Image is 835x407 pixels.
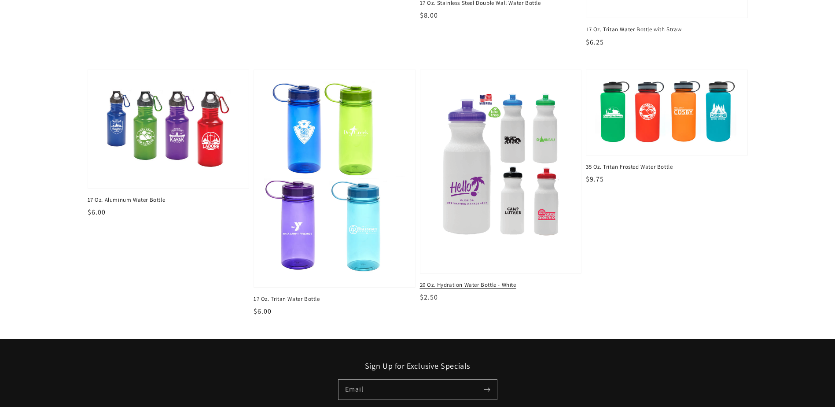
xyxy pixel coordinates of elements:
img: 35 Oz. Tritan Frosted Water Bottle [595,79,739,147]
span: $9.75 [586,174,604,184]
a: 17 Oz. Aluminum Water Bottle 17 Oz. Aluminum Water Bottle $6.00 [88,70,250,218]
img: 17 Oz. Tritan Water Bottle [263,79,406,278]
span: $2.50 [420,292,438,302]
span: $6.25 [586,37,604,47]
button: Subscribe [478,380,497,399]
img: 17 Oz. Aluminum Water Bottle [97,79,240,179]
span: 20 Oz. Hydration Water Bottle - White [420,281,582,289]
span: 17 Oz. Tritan Water Bottle with Straw [586,26,748,33]
span: $6.00 [254,307,272,316]
span: 17 Oz. Aluminum Water Bottle [88,196,250,204]
span: $6.00 [88,207,106,217]
a: 17 Oz. Tritan Water Bottle 17 Oz. Tritan Water Bottle $6.00 [254,70,416,317]
a: 35 Oz. Tritan Frosted Water Bottle 35 Oz. Tritan Frosted Water Bottle $9.75 [586,70,748,185]
span: $8.00 [420,11,438,20]
span: 17 Oz. Tritan Water Bottle [254,295,416,303]
img: 20 Oz. Hydration Water Bottle - White [427,76,574,267]
a: 20 Oz. Hydration Water Bottle - White 20 Oz. Hydration Water Bottle - White $2.50 [420,70,582,303]
span: 35 Oz. Tritan Frosted Water Bottle [586,163,748,171]
h2: Sign Up for Exclusive Specials [88,361,748,371]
